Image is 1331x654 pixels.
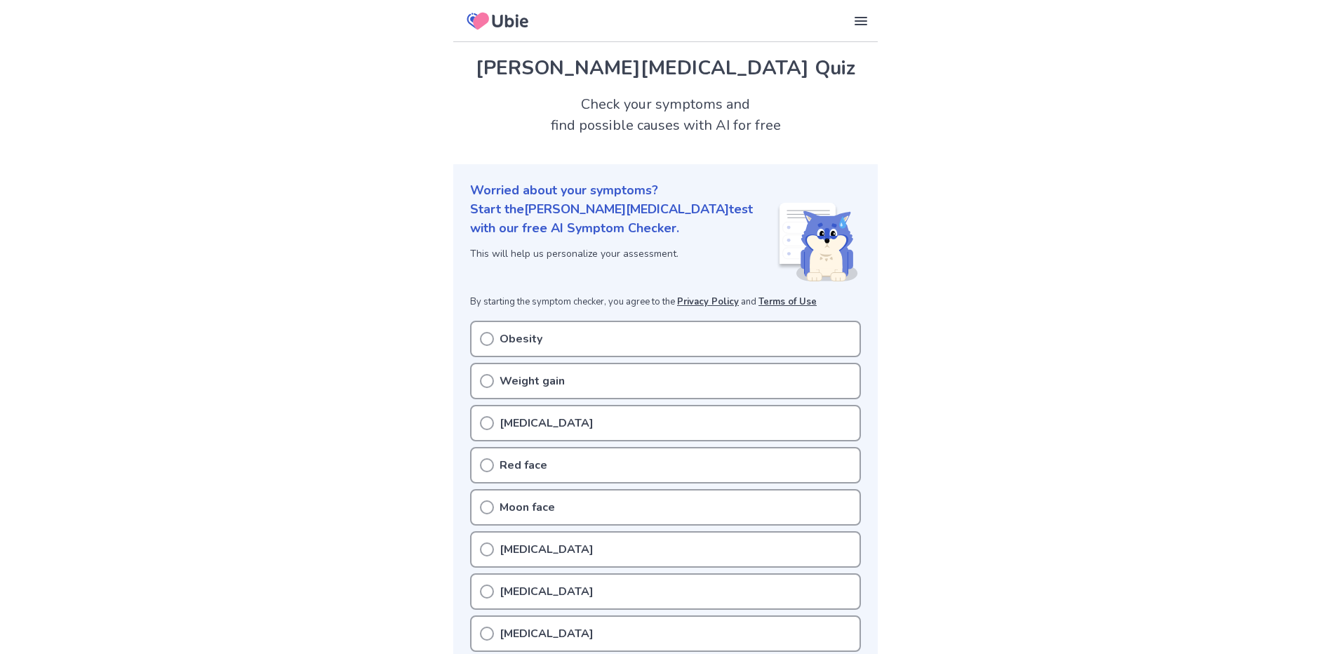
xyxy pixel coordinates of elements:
[470,246,777,261] p: This will help us personalize your assessment.
[500,541,594,558] p: [MEDICAL_DATA]
[470,181,861,200] p: Worried about your symptoms?
[470,200,777,238] p: Start the [PERSON_NAME][MEDICAL_DATA] test with our free AI Symptom Checker.
[500,457,547,474] p: Red face
[500,331,542,347] p: Obesity
[758,295,817,308] a: Terms of Use
[500,583,594,600] p: [MEDICAL_DATA]
[500,625,594,642] p: [MEDICAL_DATA]
[677,295,739,308] a: Privacy Policy
[470,295,861,309] p: By starting the symptom checker, you agree to the and
[500,499,555,516] p: Moon face
[500,373,565,389] p: Weight gain
[500,415,594,432] p: [MEDICAL_DATA]
[777,203,858,281] img: Shiba
[453,94,878,136] h2: Check your symptoms and find possible causes with AI for free
[470,53,861,83] h1: [PERSON_NAME][MEDICAL_DATA] Quiz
